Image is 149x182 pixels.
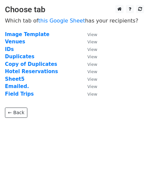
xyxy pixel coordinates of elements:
a: View [81,54,97,60]
a: View [81,46,97,52]
small: View [87,39,97,44]
a: Venues [5,39,25,45]
a: Field Trips [5,91,34,97]
a: Hotel Reservations [5,68,58,74]
a: View [81,91,97,97]
a: Sheet5 [5,76,24,82]
a: View [81,61,97,67]
a: View [81,76,97,82]
small: View [87,54,97,59]
a: View [81,83,97,89]
h3: Choose tab [5,5,144,15]
a: View [81,39,97,45]
a: this Google Sheet [38,18,85,24]
small: View [87,84,97,89]
a: ← Back [5,108,27,118]
small: View [87,62,97,67]
a: Copy of Duplicates [5,61,57,67]
small: View [87,47,97,52]
small: View [87,32,97,37]
small: View [87,77,97,82]
small: View [87,92,97,97]
a: View [81,31,97,37]
a: Emailed. [5,83,29,89]
a: Image Template [5,31,49,37]
a: IDs [5,46,14,52]
small: View [87,69,97,74]
p: Which tab of has your recipients? [5,17,144,24]
a: Duplicates [5,54,34,60]
a: View [81,68,97,74]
